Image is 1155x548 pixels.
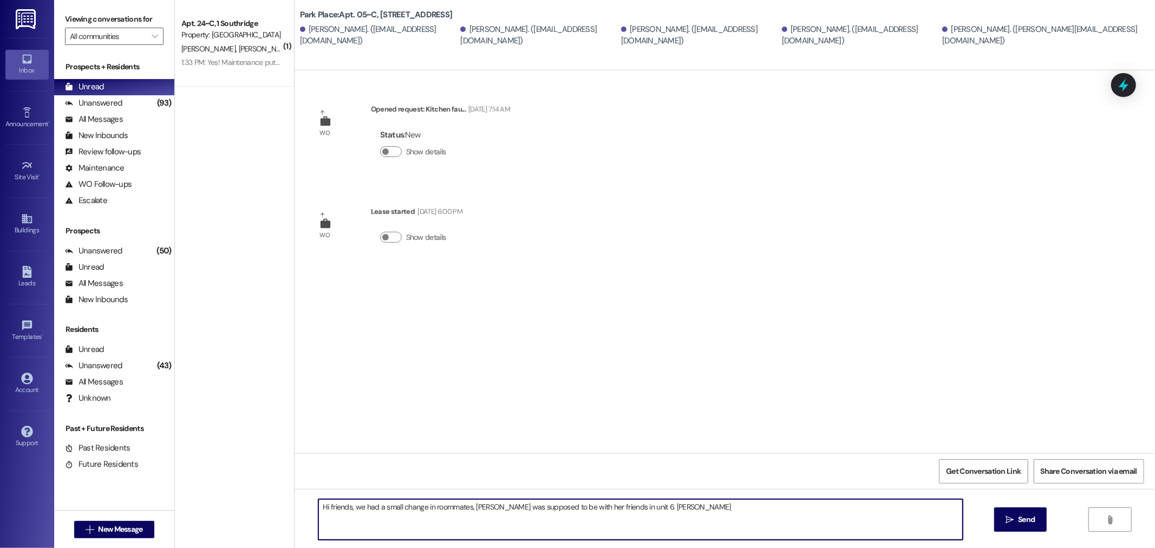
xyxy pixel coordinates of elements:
[942,24,1147,47] div: [PERSON_NAME]. ([PERSON_NAME][EMAIL_ADDRESS][DOMAIN_NAME])
[65,442,130,454] div: Past Residents
[65,245,122,257] div: Unanswered
[65,262,104,273] div: Unread
[5,369,49,399] a: Account
[300,24,458,47] div: [PERSON_NAME]. ([EMAIL_ADDRESS][DOMAIN_NAME])
[54,423,174,434] div: Past + Future Residents
[65,11,164,28] label: Viewing conversations for
[42,331,43,339] span: •
[782,24,940,47] div: [PERSON_NAME]. ([EMAIL_ADDRESS][DOMAIN_NAME])
[65,162,125,174] div: Maintenance
[65,146,141,158] div: Review follow-ups
[48,119,50,126] span: •
[5,50,49,79] a: Inbox
[65,195,107,206] div: Escalate
[70,28,146,45] input: All communities
[5,422,49,452] a: Support
[466,103,510,115] div: [DATE] 7:14 AM
[65,459,138,470] div: Future Residents
[994,507,1047,532] button: Send
[406,146,446,158] label: Show details
[1034,459,1144,484] button: Share Conversation via email
[181,44,239,54] span: [PERSON_NAME]
[1018,514,1035,525] span: Send
[371,206,462,221] div: Lease started
[380,127,451,143] div: : New
[65,81,104,93] div: Unread
[5,210,49,239] a: Buildings
[39,172,41,179] span: •
[621,24,779,47] div: [PERSON_NAME]. ([EMAIL_ADDRESS][DOMAIN_NAME])
[16,9,38,29] img: ResiDesk Logo
[65,114,123,125] div: All Messages
[65,179,132,190] div: WO Follow-ups
[154,95,174,112] div: (93)
[54,324,174,335] div: Residents
[65,97,122,109] div: Unanswered
[154,357,174,374] div: (43)
[65,294,128,305] div: New Inbounds
[5,156,49,186] a: Site Visit •
[939,459,1028,484] button: Get Conversation Link
[946,466,1021,477] span: Get Conversation Link
[74,521,154,538] button: New Message
[65,376,123,388] div: All Messages
[460,24,618,47] div: [PERSON_NAME]. ([EMAIL_ADDRESS][DOMAIN_NAME])
[65,278,123,289] div: All Messages
[415,206,462,217] div: [DATE] 6:00 PM
[65,130,128,141] div: New Inbounds
[5,316,49,345] a: Templates •
[98,524,142,535] span: New Message
[65,360,122,371] div: Unanswered
[65,393,111,404] div: Unknown
[181,29,282,41] div: Property: [GEOGRAPHIC_DATA]
[300,9,453,21] b: Park Place: Apt. 05~C, [STREET_ADDRESS]
[319,230,330,241] div: WO
[1041,466,1137,477] span: Share Conversation via email
[181,57,726,67] div: 1:33 PM: Yes! Maintenance put a new seal on the swamp cooler, so we can't use it until around 5 [...
[319,127,330,139] div: WO
[371,103,510,119] div: Opened request: Kitchen fau...
[1106,516,1114,524] i: 
[181,18,282,29] div: Apt. 24~C, 1 Southridge
[65,344,104,355] div: Unread
[54,61,174,73] div: Prospects + Residents
[318,499,963,540] textarea: Hi friends, we had a small change in roommates, [PERSON_NAME] was supposed to be with her friends...
[154,243,174,259] div: (50)
[1006,516,1014,524] i: 
[86,525,94,534] i: 
[380,129,404,140] b: Status
[152,32,158,41] i: 
[406,232,446,243] label: Show details
[54,225,174,237] div: Prospects
[5,263,49,292] a: Leads
[238,44,296,54] span: [PERSON_NAME]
